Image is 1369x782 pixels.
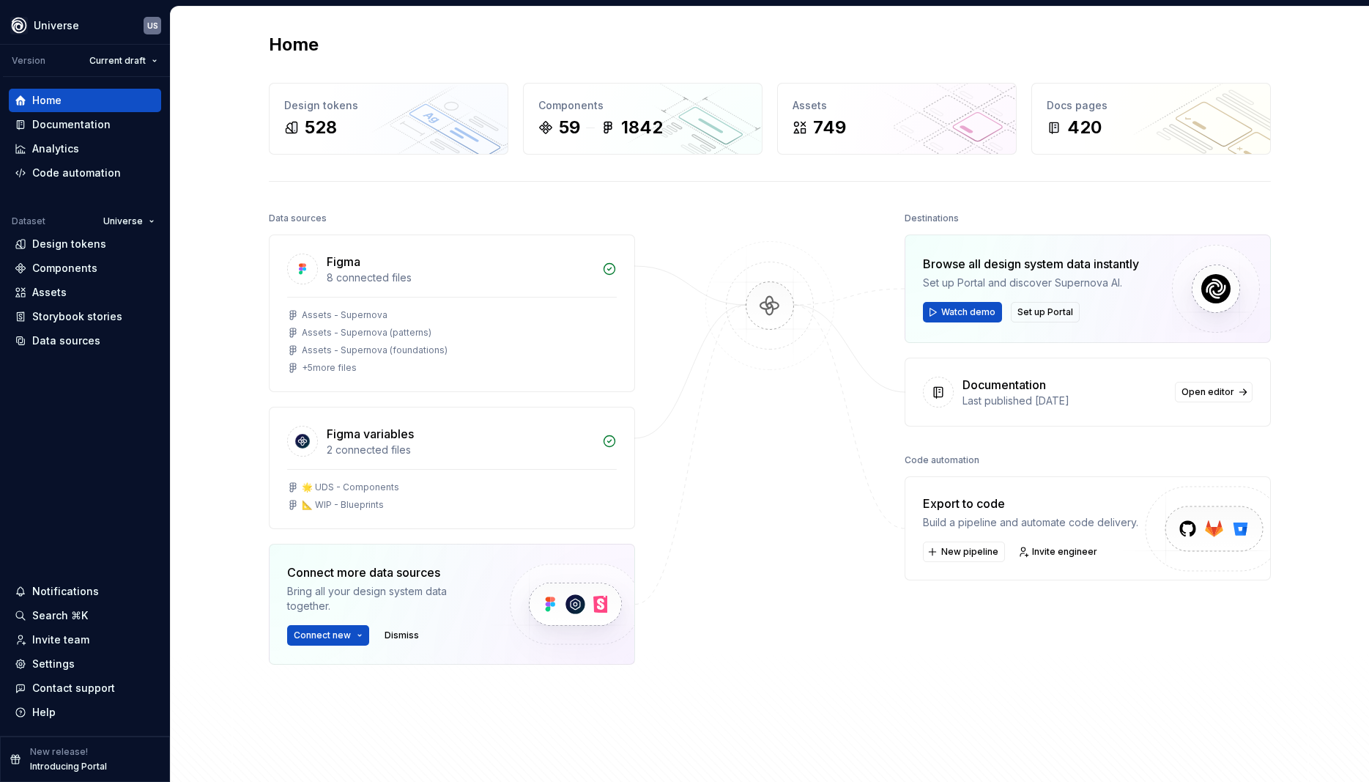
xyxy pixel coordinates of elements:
[103,215,143,227] span: Universe
[962,376,1046,394] div: Documentation
[12,55,45,67] div: Version
[34,18,79,33] div: Universe
[1031,83,1271,155] a: Docs pages420
[1181,386,1234,398] span: Open editor
[32,166,121,180] div: Code automation
[1047,98,1255,113] div: Docs pages
[32,681,115,696] div: Contact support
[9,604,161,627] button: Search ⌘K
[923,276,1139,290] div: Set up Portal and discover Supernova AI.
[813,116,846,139] div: 749
[621,116,663,139] div: 1842
[327,425,414,443] div: Figma variables
[327,253,360,270] div: Figma
[3,10,167,41] button: UniverseUS
[83,51,164,71] button: Current draft
[777,83,1017,155] a: Assets749
[10,17,28,34] img: 87d06435-c97f-426c-aa5d-5eb8acd3d8b3.png
[9,329,161,353] a: Data sources
[287,564,485,581] div: Connect more data sources
[9,257,161,280] a: Components
[962,394,1166,408] div: Last published [DATE]
[32,309,122,324] div: Storybook stories
[923,255,1139,273] div: Browse all design system data instantly
[327,270,593,285] div: 8 connected files
[32,93,62,108] div: Home
[941,306,995,318] span: Watch demo
[9,676,161,700] button: Contact support
[923,302,1002,322] button: Watch demo
[1014,542,1104,562] a: Invite engineer
[9,89,161,112] a: Home
[905,208,959,229] div: Destinations
[302,327,431,339] div: Assets - Supernova (patterns)
[378,625,426,646] button: Dismiss
[302,499,384,511] div: 📐 WIP - Blueprints
[793,98,1001,113] div: Assets
[147,20,158,32] div: US
[1175,382,1253,402] a: Open editor
[32,285,67,300] div: Assets
[941,546,998,558] span: New pipeline
[9,628,161,652] a: Invite team
[269,208,327,229] div: Data sources
[9,137,161,161] a: Analytics
[1017,306,1073,318] span: Set up Portal
[305,116,337,139] div: 528
[1011,302,1080,322] button: Set up Portal
[32,584,99,599] div: Notifications
[12,215,45,227] div: Dataset
[302,344,448,356] div: Assets - Supernova (foundations)
[32,141,79,156] div: Analytics
[923,542,1005,562] button: New pipeline
[302,362,357,374] div: + 5 more files
[294,630,351,641] span: Connect new
[32,237,106,251] div: Design tokens
[287,625,369,646] button: Connect new
[269,235,635,392] a: Figma8 connected filesAssets - SupernovaAssets - Supernova (patterns)Assets - Supernova (foundati...
[284,98,493,113] div: Design tokens
[559,116,580,139] div: 59
[32,632,89,647] div: Invite team
[32,117,111,132] div: Documentation
[9,232,161,256] a: Design tokens
[1067,116,1102,139] div: 420
[269,33,319,56] h2: Home
[9,113,161,136] a: Documentation
[9,652,161,676] a: Settings
[923,515,1138,530] div: Build a pipeline and automate code delivery.
[905,450,979,471] div: Code automation
[538,98,747,113] div: Components
[89,55,146,67] span: Current draft
[923,495,1138,512] div: Export to code
[32,261,97,276] div: Components
[9,305,161,328] a: Storybook stories
[32,333,100,348] div: Data sources
[30,761,107,772] p: Introducing Portal
[32,705,56,720] div: Help
[523,83,763,155] a: Components591842
[302,309,387,321] div: Assets - Supernova
[32,608,88,623] div: Search ⌘K
[1032,546,1097,558] span: Invite engineer
[385,630,419,641] span: Dismiss
[287,584,485,613] div: Bring all your design system data together.
[97,211,161,232] button: Universe
[32,657,75,671] div: Settings
[9,281,161,304] a: Assets
[302,482,399,493] div: 🌟 UDS - Components
[327,443,593,457] div: 2 connected files
[9,161,161,185] a: Code automation
[269,83,508,155] a: Design tokens528
[30,746,88,758] p: New release!
[9,580,161,603] button: Notifications
[269,407,635,529] a: Figma variables2 connected files🌟 UDS - Components📐 WIP - Blueprints
[9,701,161,724] button: Help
